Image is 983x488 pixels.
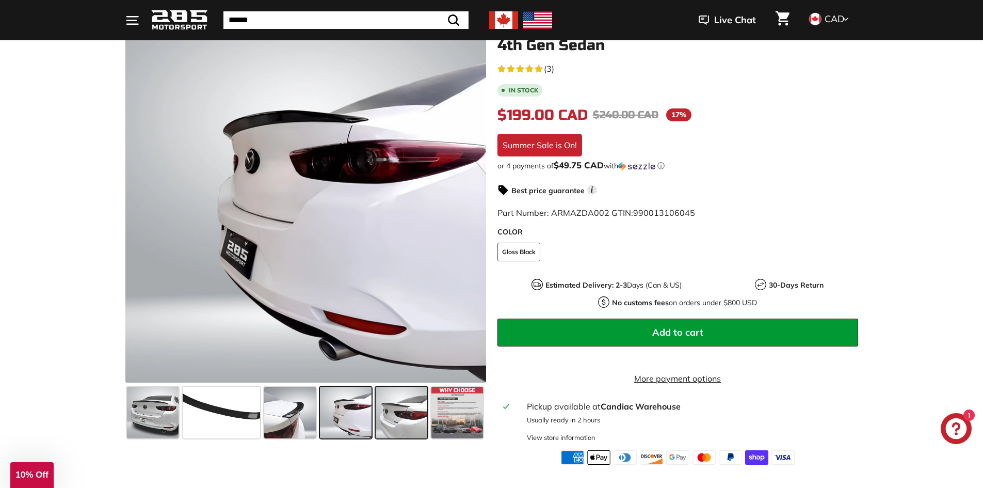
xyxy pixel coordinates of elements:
[497,208,695,218] span: Part Number: ARMAZDA002 GTIN:
[497,106,588,124] span: $199.00 CAD
[497,227,858,238] label: COLOR
[497,22,858,54] h1: OEM Style Trunk Spoiler - [DATE]-[DATE] Mazda 3 4th Gen Sedan
[771,450,795,465] img: visa
[618,162,655,171] img: Sezzle
[601,401,681,412] strong: Candiac Warehouse
[15,470,48,480] span: 10% Off
[554,160,604,170] span: $49.75 CAD
[545,280,627,290] strong: Estimated Delivery: 2-3
[666,450,689,465] img: google_pay
[497,61,858,75] a: 5.0 rating (3 votes)
[593,108,658,121] span: $240.00 CAD
[497,161,858,171] div: or 4 payments of$49.75 CADwithSezzle Click to learn more about Sezzle
[587,185,597,195] span: i
[527,433,595,443] div: View store information
[612,297,757,308] p: on orders under $800 USD
[223,11,469,29] input: Search
[497,319,858,347] button: Add to cart
[497,134,582,156] div: Summer Sale is On!
[497,161,858,171] div: or 4 payments of with
[825,13,844,25] span: CAD
[151,8,208,33] img: Logo_285_Motorsport_areodynamics_components
[769,3,796,38] a: Cart
[938,413,975,447] inbox-online-store-chat: Shopify online store chat
[614,450,637,465] img: diners_club
[511,186,585,195] strong: Best price guarantee
[640,450,663,465] img: discover
[497,372,858,385] a: More payment options
[509,87,538,93] b: In stock
[544,62,554,75] span: (3)
[633,208,695,218] span: 990013106045
[561,450,584,465] img: american_express
[612,298,669,307] strong: No customs fees
[666,108,691,121] span: 17%
[527,415,851,425] p: Usually ready in 2 hours
[714,13,756,27] span: Live Chat
[692,450,716,465] img: master
[527,400,851,413] div: Pickup available at
[685,7,769,33] button: Live Chat
[745,450,768,465] img: shopify_pay
[10,462,54,488] div: 10% Off
[545,280,682,291] p: Days (Can & US)
[719,450,742,465] img: paypal
[769,280,824,290] strong: 30-Days Return
[587,450,610,465] img: apple_pay
[652,326,703,338] span: Add to cart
